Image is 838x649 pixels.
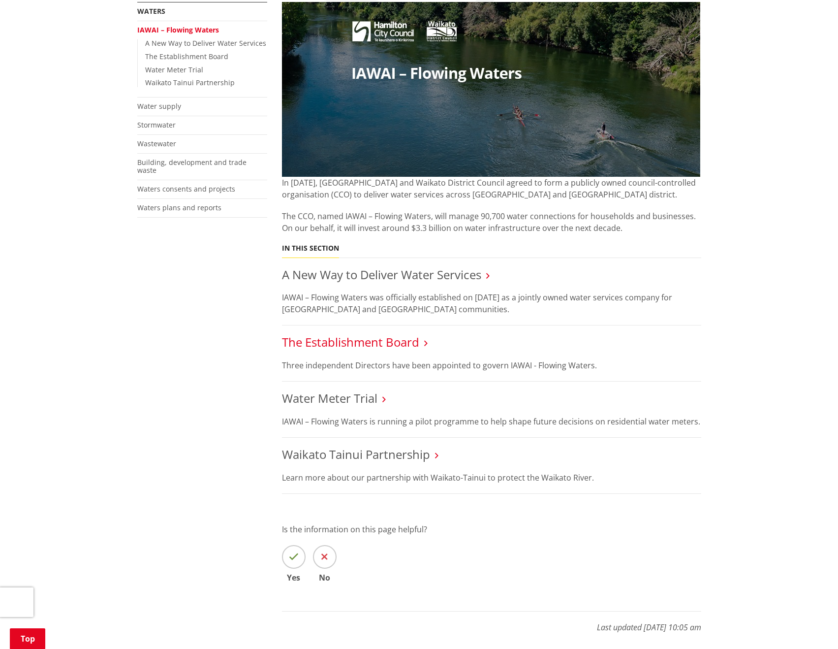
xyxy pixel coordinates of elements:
p: The CCO, named IAWAI – Flowing Waters, will manage 90,700 water connections for households and bu... [282,210,701,234]
a: Building, development and trade waste [137,158,247,175]
h5: In this section [282,244,339,253]
p: IAWAI – Flowing Waters is running a pilot programme to help shape future decisions on residential... [282,416,701,427]
a: A New Way to Deliver Water Services [145,38,266,48]
a: Waikato Tainui Partnership [282,446,430,462]
p: IAWAI – Flowing Waters was officially established on [DATE] as a jointly owned water services com... [282,292,701,315]
p: Learn more about our partnership with Waikato-Tainui to protect the Waikato River. [282,472,701,484]
p: Is the information on this page helpful? [282,523,701,535]
img: 27080 HCC Website Banner V10 [282,2,700,177]
a: Water Meter Trial [282,390,377,406]
span: Yes [282,574,306,582]
iframe: Messenger Launcher [793,608,828,643]
a: A New Way to Deliver Water Services [282,266,481,283]
a: Water supply [137,101,181,111]
a: Waters [137,6,165,16]
p: Last updated [DATE] 10:05 am [282,611,701,633]
p: In [DATE], [GEOGRAPHIC_DATA] and Waikato District Council agreed to form a publicly owned council... [282,177,701,200]
a: Top [10,628,45,649]
a: Waters plans and reports [137,203,221,212]
a: Stormwater [137,120,176,130]
a: Water Meter Trial [145,65,203,74]
a: IAWAI – Flowing Waters [137,25,219,34]
a: Waters consents and projects [137,184,235,194]
a: Wastewater [137,139,176,148]
span: No [313,574,337,582]
a: The Establishment Board [145,52,228,61]
a: Waikato Tainui Partnership [145,78,235,87]
p: Three independent Directors have been appointed to govern IAWAI - Flowing Waters. [282,359,701,371]
a: The Establishment Board [282,334,419,350]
